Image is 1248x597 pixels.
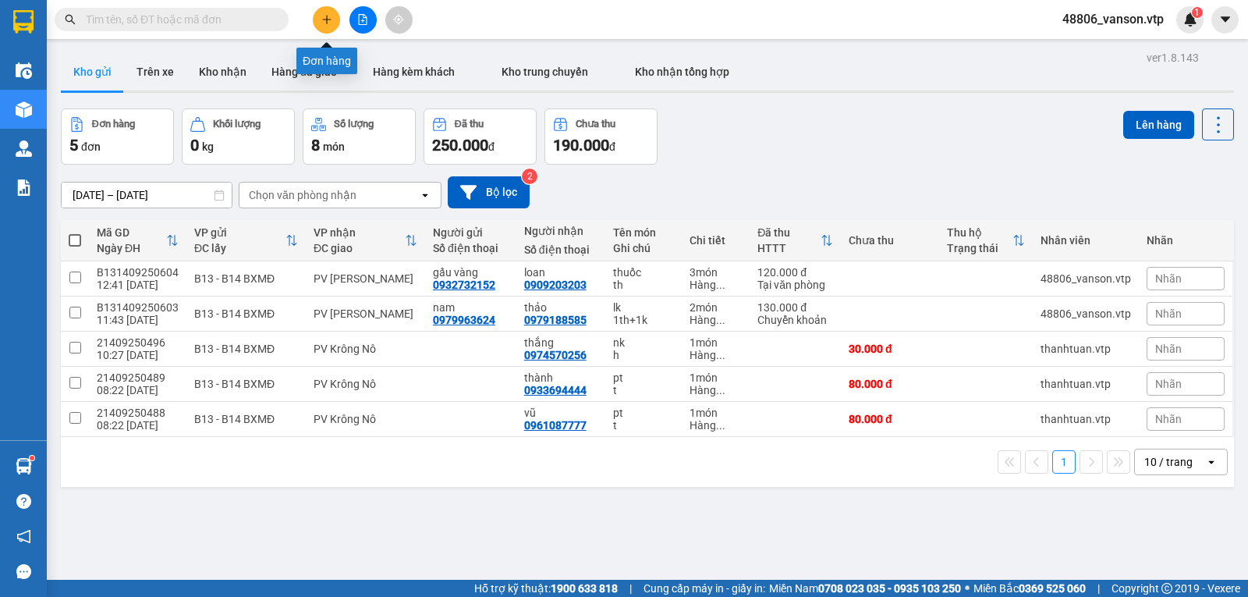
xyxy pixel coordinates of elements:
[424,108,537,165] button: Đã thu250.000đ
[202,140,214,153] span: kg
[16,179,32,196] img: solution-icon
[97,226,166,239] div: Mã GD
[97,407,179,419] div: 21409250488
[1147,49,1199,66] div: ver 1.8.143
[259,53,349,91] button: Hàng đã giao
[314,272,417,285] div: PV [PERSON_NAME]
[314,343,417,355] div: PV Krông Nô
[194,272,298,285] div: B13 - B14 BXMĐ
[314,378,417,390] div: PV Krông Nô
[613,314,675,326] div: 1th+1k
[576,119,615,130] div: Chưa thu
[314,413,417,425] div: PV Krông Nô
[1144,454,1193,470] div: 10 / trang
[311,136,320,155] span: 8
[306,220,425,261] th: Toggle SortBy
[1041,272,1131,285] div: 48806_vanson.vtp
[1194,7,1200,18] span: 1
[323,140,345,153] span: món
[97,242,166,254] div: Ngày ĐH
[1155,307,1182,320] span: Nhãn
[716,279,725,291] span: ...
[1155,343,1182,355] span: Nhãn
[97,266,179,279] div: B131409250604
[1183,12,1197,27] img: icon-new-feature
[119,108,144,131] span: Nơi nhận:
[613,336,675,349] div: nk
[609,140,615,153] span: đ
[432,136,488,155] span: 250.000
[690,279,742,291] div: Hàng thông thường
[194,378,298,390] div: B13 - B14 BXMĐ
[757,314,833,326] div: Chuyển khoản
[61,108,174,165] button: Đơn hàng5đơn
[769,580,961,597] span: Miền Nam
[524,384,587,396] div: 0933694444
[16,62,32,79] img: warehouse-icon
[524,336,597,349] div: thắng
[849,378,931,390] div: 80.000 đ
[81,140,101,153] span: đơn
[97,349,179,361] div: 10:27 [DATE]
[522,169,537,184] sup: 2
[1155,413,1182,425] span: Nhãn
[54,94,181,105] strong: BIÊN NHẬN GỬI HÀNG HOÁ
[13,10,34,34] img: logo-vxr
[16,564,31,579] span: message
[849,234,931,247] div: Chưa thu
[524,243,597,256] div: Số điện thoại
[1041,307,1131,320] div: 48806_vanson.vtp
[1211,6,1239,34] button: caret-down
[939,220,1033,261] th: Toggle SortBy
[690,419,742,432] div: Hàng thông thường
[690,407,742,419] div: 1 món
[16,529,31,544] span: notification
[97,371,179,384] div: 21409250489
[314,307,417,320] div: PV [PERSON_NAME]
[613,279,675,291] div: th
[524,301,597,314] div: thảo
[716,314,725,326] span: ...
[757,242,821,254] div: HTTT
[849,413,931,425] div: 80.000 đ
[757,226,821,239] div: Đã thu
[419,189,431,201] svg: open
[613,301,675,314] div: lk
[1155,272,1182,285] span: Nhãn
[849,343,931,355] div: 30.000 đ
[249,187,356,203] div: Chọn văn phòng nhận
[16,101,32,118] img: warehouse-icon
[635,66,729,78] span: Kho nhận tổng hợp
[690,266,742,279] div: 3 món
[97,314,179,326] div: 11:43 [DATE]
[1218,12,1232,27] span: caret-down
[186,53,259,91] button: Kho nhận
[124,53,186,91] button: Trên xe
[97,419,179,432] div: 08:22 [DATE]
[1192,7,1203,18] sup: 1
[502,66,588,78] span: Kho trung chuyển
[433,314,495,326] div: 0979963624
[89,220,186,261] th: Toggle SortBy
[757,266,833,279] div: 120.000 đ
[349,6,377,34] button: file-add
[1041,343,1131,355] div: thanhtuan.vtp
[488,140,495,153] span: đ
[194,343,298,355] div: B13 - B14 BXMĐ
[1019,582,1086,595] strong: 0369 525 060
[16,108,32,131] span: Nơi gửi:
[1123,111,1194,139] button: Lên hàng
[613,419,675,432] div: t
[194,413,298,425] div: B13 - B14 BXMĐ
[757,301,833,314] div: 130.000 đ
[947,242,1012,254] div: Trạng thái
[973,580,1086,597] span: Miền Bắc
[433,279,495,291] div: 0932732152
[613,407,675,419] div: pt
[148,70,220,82] span: 12:41:07 [DATE]
[524,225,597,237] div: Người nhận
[757,279,833,291] div: Tại văn phòng
[194,242,285,254] div: ĐC lấy
[690,301,742,314] div: 2 món
[321,14,332,25] span: plus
